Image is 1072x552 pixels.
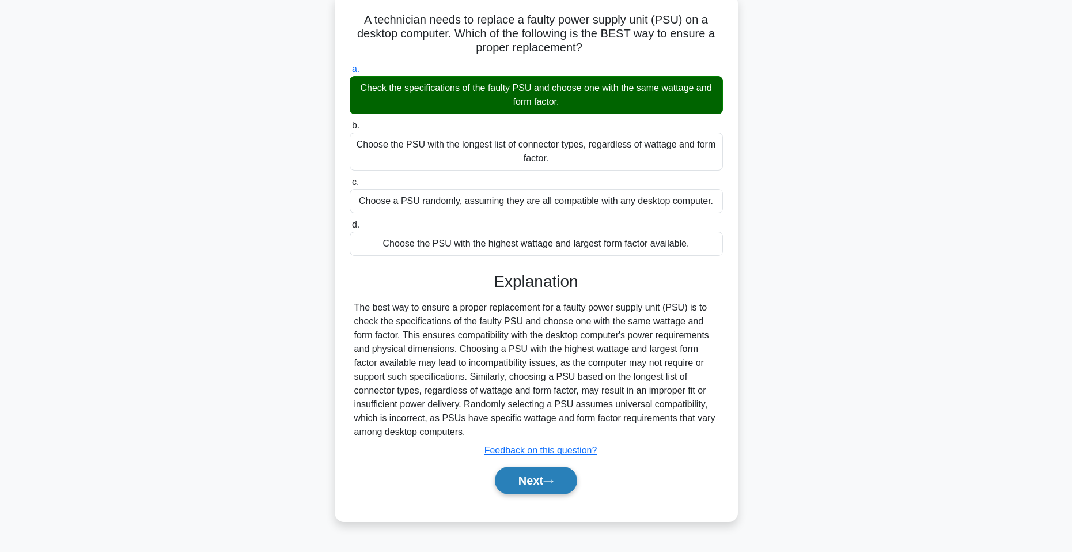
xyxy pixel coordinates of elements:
[354,301,718,439] div: The best way to ensure a proper replacement for a faulty power supply unit (PSU) is to check the ...
[350,232,723,256] div: Choose the PSU with the highest wattage and largest form factor available.
[349,13,724,55] h5: A technician needs to replace a faulty power supply unit (PSU) on a desktop computer. Which of th...
[495,467,577,494] button: Next
[352,177,359,187] span: c.
[350,189,723,213] div: Choose a PSU randomly, assuming they are all compatible with any desktop computer.
[484,445,597,455] a: Feedback on this question?
[352,220,359,229] span: d.
[350,76,723,114] div: Check the specifications of the faulty PSU and choose one with the same wattage and form factor.
[352,120,359,130] span: b.
[352,64,359,74] span: a.
[350,133,723,171] div: Choose the PSU with the longest list of connector types, regardless of wattage and form factor.
[357,272,716,292] h3: Explanation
